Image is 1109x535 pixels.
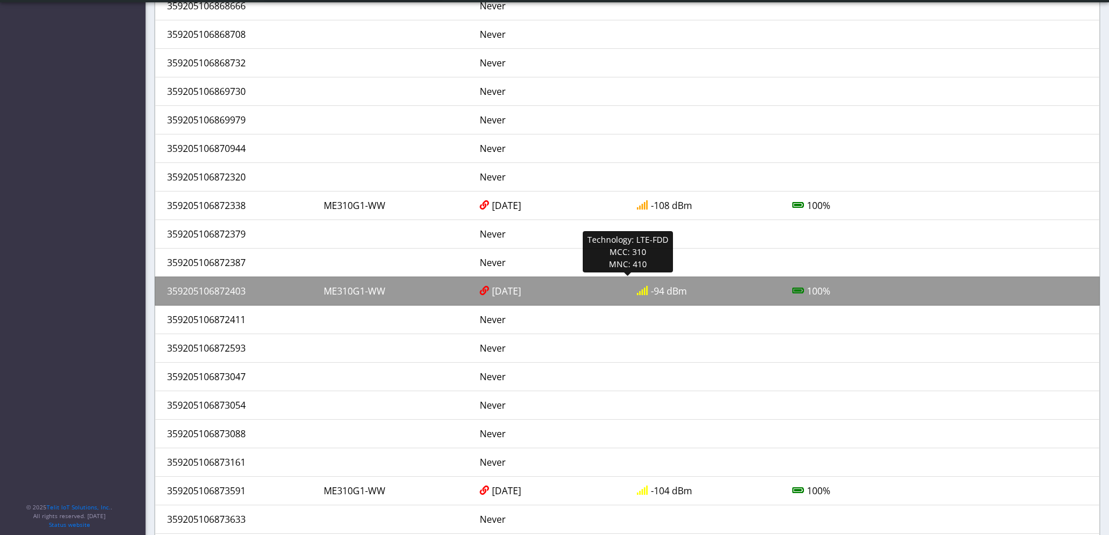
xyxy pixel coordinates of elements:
span: [DATE] [492,199,521,212]
div: 359205106869979 [158,113,315,127]
span: -108 dBm [651,199,692,212]
div: Never [471,256,628,270]
div: 359205106872411 [158,313,315,327]
div: Never [471,455,628,469]
div: Never [471,141,628,155]
span: -94 dBm [651,284,687,298]
div: ME310G1-WW [315,284,472,298]
span: -104 dBm [651,484,692,498]
a: Telit IoT Solutions, Inc. [47,503,111,511]
div: Never [471,84,628,98]
div: 359205106872379 [158,227,315,241]
p: © 2025 . [26,503,112,512]
div: 359205106873633 [158,512,315,526]
div: 359205106872403 [158,284,315,298]
div: Never [471,341,628,355]
div: 359205106868732 [158,56,315,70]
span: MCC: 310 [610,246,646,257]
div: 359205106873088 [158,427,315,441]
span: [DATE] [492,284,521,298]
div: Never [471,27,628,41]
div: 359205106872593 [158,341,315,355]
div: Never [471,427,628,441]
div: Never [471,398,628,412]
div: ME310G1-WW [315,199,472,212]
span: 100% [807,284,830,298]
div: 359205106873054 [158,398,315,412]
span: [DATE] [492,484,521,498]
div: Never [471,56,628,70]
div: 359205106873161 [158,455,315,469]
div: Never [471,370,628,384]
div: Never [471,113,628,127]
div: 359205106870944 [158,141,315,155]
div: 359205106873047 [158,370,315,384]
span: 100% [807,484,830,498]
div: 359205106869730 [158,84,315,98]
div: 359205106872338 [158,199,315,212]
span: 100% [807,199,830,212]
div: Never [471,313,628,327]
span: MNC: 410 [609,258,647,270]
div: 359205106873591 [158,484,315,498]
div: ME310G1-WW [315,484,472,498]
div: 359205106868708 [158,27,315,41]
div: Never [471,227,628,241]
div: 359205106872320 [158,170,315,184]
div: Never [471,512,628,526]
div: 359205106872387 [158,256,315,270]
p: All rights reserved. [DATE] [26,512,112,520]
a: Status website [49,520,90,529]
div: Never [471,170,628,184]
span: Technology: LTE-FDD [587,234,668,245]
